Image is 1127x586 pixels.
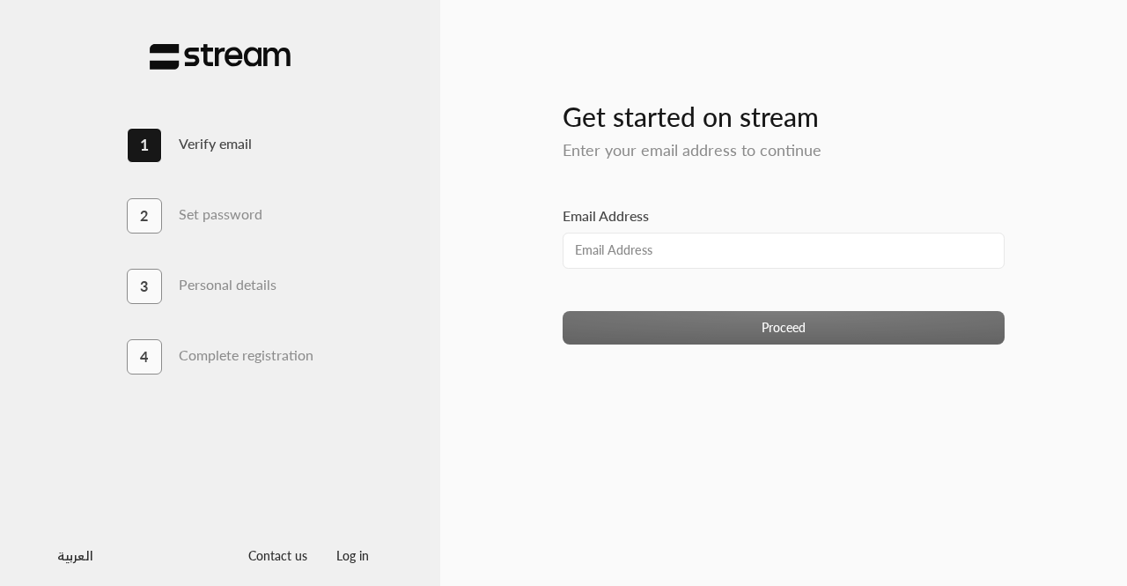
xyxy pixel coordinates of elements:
button: Log in [322,538,384,571]
img: Stream Pay [150,43,291,70]
label: Email Address [563,205,649,226]
h3: Complete registration [179,346,313,363]
h3: Verify email [179,135,252,152]
span: 4 [140,346,148,367]
button: Contact us [234,538,322,571]
span: 1 [140,134,149,157]
a: العربية [57,538,93,571]
h3: Personal details [179,276,276,293]
a: Log in [322,548,384,563]
h5: Enter your email address to continue [563,141,1005,160]
h3: Get started on stream [563,71,1005,132]
h3: Set password [179,205,262,222]
input: Email Address [563,233,1005,269]
span: 2 [140,205,148,226]
a: Contact us [234,548,322,563]
span: 3 [140,276,148,297]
